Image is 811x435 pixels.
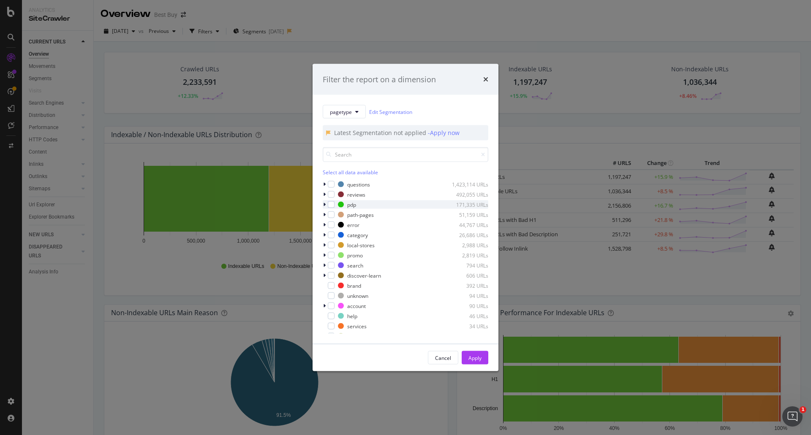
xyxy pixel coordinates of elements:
[447,282,488,289] div: 392 URLs
[447,231,488,238] div: 26,686 URLs
[447,292,488,299] div: 94 URLs
[447,201,488,208] div: 171,335 URLs
[347,262,363,269] div: search
[428,129,460,137] div: - Apply now
[447,322,488,330] div: 34 URLs
[347,282,361,289] div: brand
[313,64,498,371] div: modal
[347,272,381,279] div: discover-learn
[323,74,436,85] div: Filter the report on a dimension
[447,302,488,309] div: 90 URLs
[447,262,488,269] div: 794 URLs
[347,322,367,330] div: services
[347,211,374,218] div: path-pages
[447,312,488,319] div: 46 URLs
[447,221,488,228] div: 44,767 URLs
[347,191,365,198] div: reviews
[330,108,352,115] span: pagetype
[347,201,356,208] div: pdp
[483,74,488,85] div: times
[800,406,806,413] span: 1
[369,107,412,116] a: Edit Segmentation
[347,221,359,228] div: error
[462,351,488,365] button: Apply
[447,191,488,198] div: 492,055 URLs
[447,181,488,188] div: 1,423,114 URLs
[447,272,488,279] div: 606 URLs
[468,354,482,361] div: Apply
[447,332,488,340] div: 2 URLs
[347,312,357,319] div: help
[323,147,488,162] input: Search
[447,211,488,218] div: 51,159 URLs
[347,231,368,238] div: category
[347,302,366,309] div: account
[347,292,368,299] div: unknown
[347,241,375,249] div: local-stores
[334,129,428,137] div: Latest Segmentation not applied
[428,351,458,365] button: Cancel
[347,181,370,188] div: questions
[347,251,363,259] div: promo
[782,406,803,427] iframe: Intercom live chat
[447,241,488,249] div: 2,988 URLs
[447,251,488,259] div: 2,819 URLs
[323,169,488,176] div: Select all data available
[323,105,366,119] button: pagetype
[435,354,451,361] div: Cancel
[347,332,361,340] div: home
